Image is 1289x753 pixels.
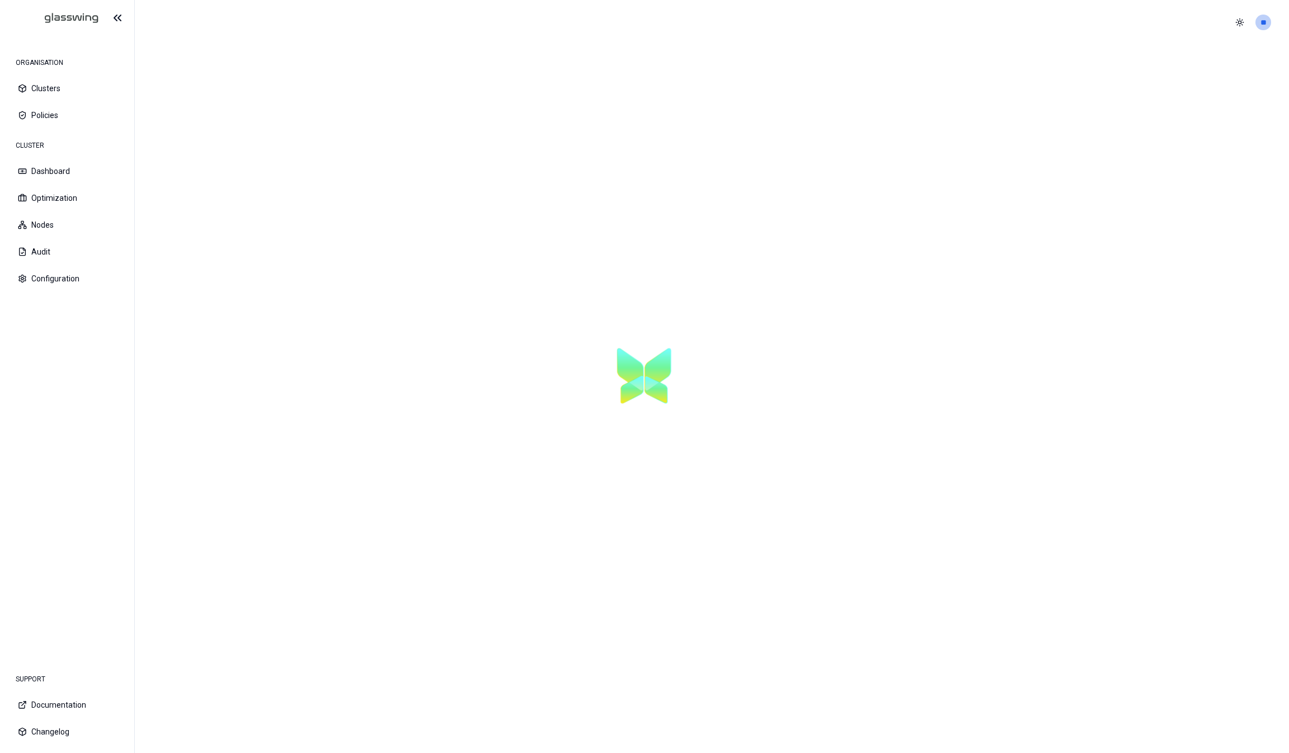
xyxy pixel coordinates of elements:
button: Policies [9,103,125,128]
button: Changelog [9,719,125,744]
button: Documentation [9,693,125,717]
button: Clusters [9,76,125,101]
button: Nodes [9,213,125,237]
img: GlassWing [16,5,103,31]
button: Audit [9,239,125,264]
button: Configuration [9,266,125,291]
button: Dashboard [9,159,125,183]
div: SUPPORT [9,668,125,690]
div: ORGANISATION [9,51,125,74]
div: CLUSTER [9,134,125,157]
button: Optimization [9,186,125,210]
